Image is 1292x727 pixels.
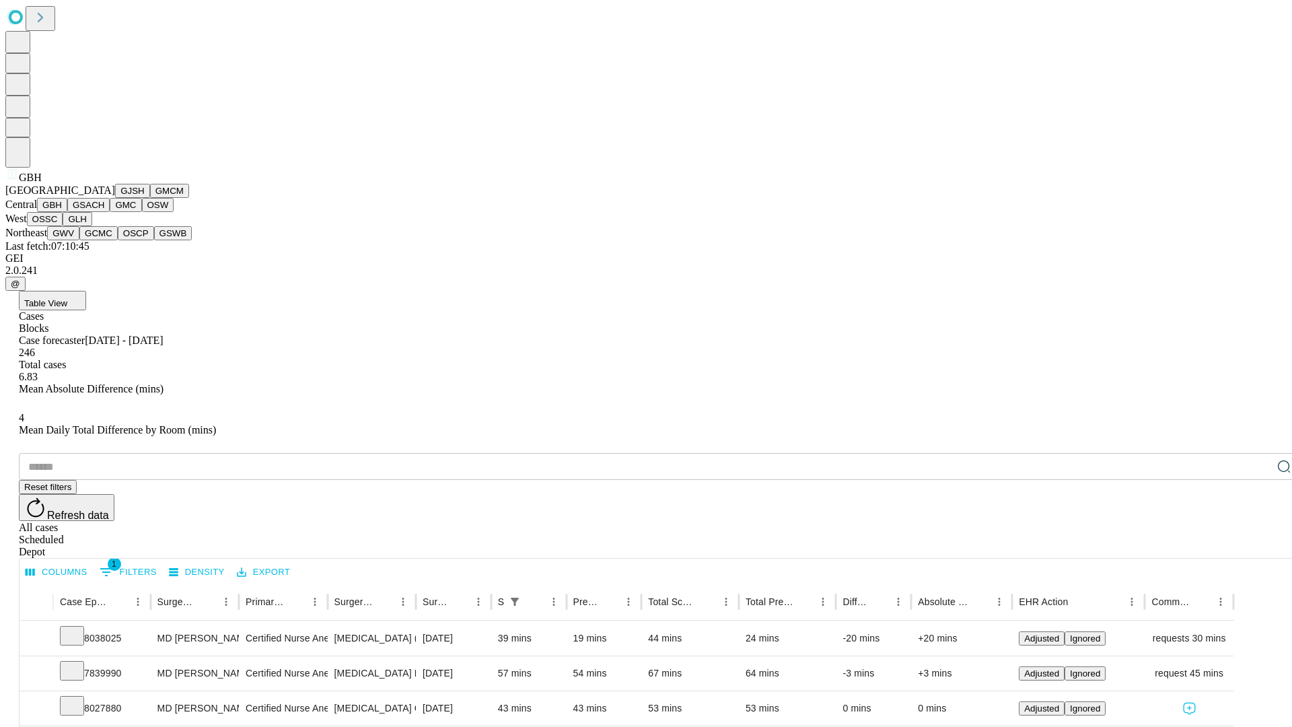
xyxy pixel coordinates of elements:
[648,596,696,607] div: Total Scheduled Duration
[498,691,560,726] div: 43 mins
[246,691,320,726] div: Certified Nurse Anesthetist
[394,592,412,611] button: Menu
[375,592,394,611] button: Sort
[246,596,285,607] div: Primary Service
[918,656,1005,691] div: +3 mins
[717,592,735,611] button: Menu
[1019,666,1065,681] button: Adjusted
[5,277,26,291] button: @
[450,592,469,611] button: Sort
[60,691,144,726] div: 8027880
[334,621,409,656] div: [MEDICAL_DATA] (EGD), FLEXIBLE, TRANSORAL, DIAGNOSTIC
[1070,633,1100,644] span: Ignored
[24,482,71,492] span: Reset filters
[47,510,109,521] span: Refresh data
[60,656,144,691] div: 7839990
[157,691,232,726] div: MD [PERSON_NAME]
[157,656,232,691] div: MD [PERSON_NAME]
[19,291,86,310] button: Table View
[842,596,869,607] div: Difference
[5,265,1287,277] div: 2.0.241
[1069,592,1088,611] button: Sort
[573,691,635,726] div: 43 mins
[971,592,990,611] button: Sort
[1151,656,1226,691] div: request 45 mins
[746,691,830,726] div: 53 mins
[5,199,37,210] span: Central
[918,596,970,607] div: Absolute Difference
[1024,668,1059,679] span: Adjusted
[246,621,320,656] div: Certified Nurse Anesthetist
[27,212,63,226] button: OSSC
[918,691,1005,726] div: 0 mins
[842,691,904,726] div: 0 mins
[334,596,373,607] div: Surgery Name
[19,347,35,358] span: 246
[287,592,306,611] button: Sort
[1065,666,1106,681] button: Ignored
[67,198,110,212] button: GSACH
[1070,668,1100,679] span: Ignored
[573,621,635,656] div: 19 mins
[423,656,485,691] div: [DATE]
[648,691,732,726] div: 53 mins
[19,172,42,183] span: GBH
[619,592,638,611] button: Menu
[1065,701,1106,716] button: Ignored
[306,592,324,611] button: Menu
[5,213,27,224] span: West
[1155,656,1223,691] span: request 45 mins
[870,592,889,611] button: Sort
[198,592,217,611] button: Sort
[5,240,89,252] span: Last fetch: 07:10:45
[1019,631,1065,646] button: Adjusted
[505,592,524,611] button: Show filters
[85,335,163,346] span: [DATE] - [DATE]
[60,621,144,656] div: 8038025
[5,252,1287,265] div: GEI
[19,412,24,423] span: 4
[157,596,196,607] div: Surgeon Name
[334,656,409,691] div: [MEDICAL_DATA] FLEXIBLE PROXIMAL DIAGNOSTIC
[19,359,66,370] span: Total cases
[423,621,485,656] div: [DATE]
[24,298,67,308] span: Table View
[498,621,560,656] div: 39 mins
[423,691,485,726] div: [DATE]
[110,198,141,212] button: GMC
[19,371,38,382] span: 6.83
[234,562,293,583] button: Export
[118,226,154,240] button: OSCP
[814,592,832,611] button: Menu
[26,627,46,651] button: Expand
[498,596,504,607] div: Scheduled In Room Duration
[498,656,560,691] div: 57 mins
[217,592,236,611] button: Menu
[469,592,488,611] button: Menu
[1151,621,1226,656] div: requests 30 mins
[600,592,619,611] button: Sort
[166,562,228,583] button: Density
[129,592,147,611] button: Menu
[19,480,77,494] button: Reset filters
[19,383,164,394] span: Mean Absolute Difference (mins)
[19,494,114,521] button: Refresh data
[1024,633,1059,644] span: Adjusted
[63,212,92,226] button: GLH
[334,691,409,726] div: [MEDICAL_DATA] CA SCRN NOT HI RSK
[1070,703,1100,714] span: Ignored
[1065,631,1106,646] button: Ignored
[11,279,20,289] span: @
[150,184,189,198] button: GMCM
[423,596,449,607] div: Surgery Date
[795,592,814,611] button: Sort
[110,592,129,611] button: Sort
[648,621,732,656] div: 44 mins
[842,621,904,656] div: -20 mins
[1211,592,1230,611] button: Menu
[47,226,79,240] button: GWV
[889,592,908,611] button: Menu
[918,621,1005,656] div: +20 mins
[1192,592,1211,611] button: Sort
[154,226,192,240] button: GSWB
